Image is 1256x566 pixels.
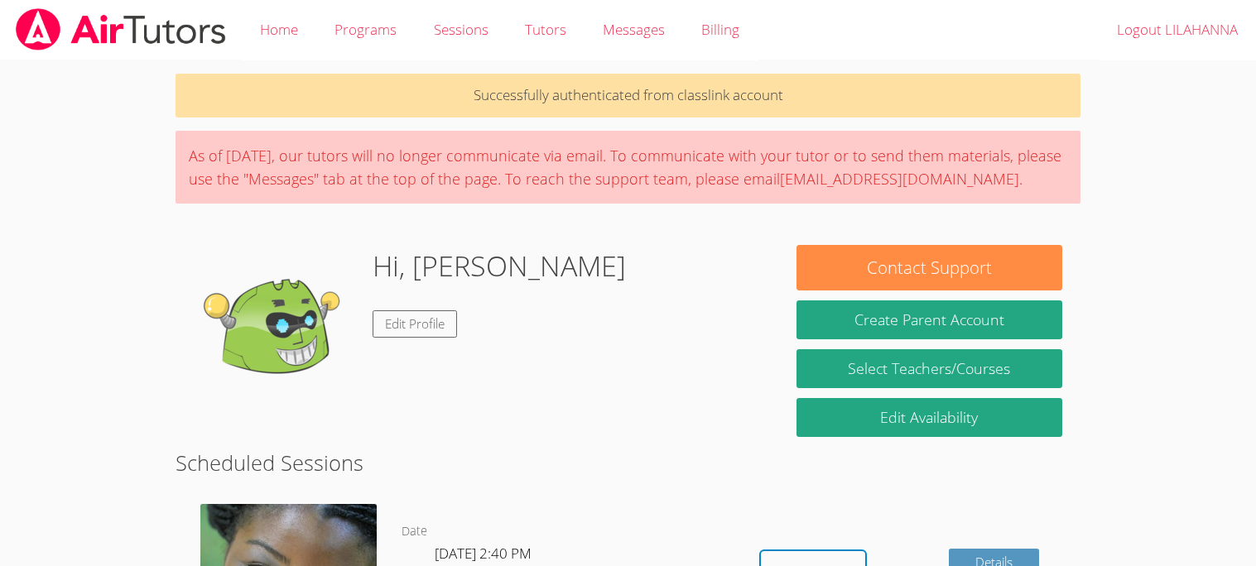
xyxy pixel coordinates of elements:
[435,544,532,563] span: [DATE] 2:40 PM
[603,20,665,39] span: Messages
[176,74,1080,118] p: Successfully authenticated from classlink account
[796,245,1061,290] button: Contact Support
[194,245,359,410] img: default.png
[176,131,1080,204] div: As of [DATE], our tutors will no longer communicate via email. To communicate with your tutor or ...
[373,245,626,287] h1: Hi, [PERSON_NAME]
[796,300,1061,339] button: Create Parent Account
[796,398,1061,437] a: Edit Availability
[796,349,1061,388] a: Select Teachers/Courses
[14,8,228,50] img: airtutors_banner-c4298cdbf04f3fff15de1276eac7730deb9818008684d7c2e4769d2f7ddbe033.png
[402,521,427,542] dt: Date
[176,447,1080,478] h2: Scheduled Sessions
[373,310,457,338] a: Edit Profile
